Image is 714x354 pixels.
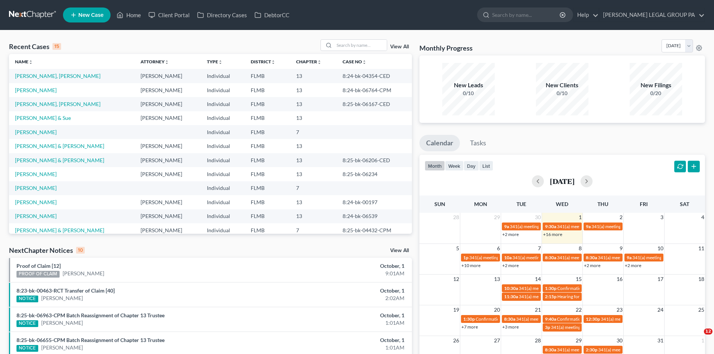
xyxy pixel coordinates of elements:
[534,213,542,222] span: 30
[16,263,61,269] a: Proof of Claim [12]
[493,275,501,284] span: 13
[245,139,290,153] td: FLMB
[16,287,115,294] a: 8:23-bk-00463-RCT Transfer of Claim [40]
[245,69,290,83] td: FLMB
[479,161,493,171] button: list
[698,275,705,284] span: 18
[9,246,85,255] div: NextChapter Notices
[534,275,542,284] span: 14
[616,305,623,314] span: 23
[280,287,404,294] div: October, 1
[419,135,460,151] a: Calendar
[545,224,556,229] span: 9:30a
[493,305,501,314] span: 20
[556,201,568,207] span: Wed
[557,316,683,322] span: Confirmation Hearing for [PERSON_NAME] & [PERSON_NAME]
[657,305,664,314] span: 24
[461,324,478,330] a: +7 more
[280,336,404,344] div: October, 1
[630,81,682,90] div: New Filings
[452,336,460,345] span: 26
[425,161,445,171] button: month
[280,319,404,327] div: 1:01AM
[201,83,245,97] td: Individual
[630,90,682,97] div: 0/20
[245,111,290,125] td: FLMB
[15,185,57,191] a: [PERSON_NAME]
[245,125,290,139] td: FLMB
[15,143,104,149] a: [PERSON_NAME] & [PERSON_NAME]
[290,195,337,209] td: 13
[461,263,480,268] a: +10 more
[15,73,100,79] a: [PERSON_NAME], [PERSON_NAME]
[584,263,600,268] a: +2 more
[201,195,245,209] td: Individual
[337,167,412,181] td: 8:25-bk-06234
[504,224,509,229] span: 9a
[201,153,245,167] td: Individual
[452,305,460,314] span: 19
[201,125,245,139] td: Individual
[519,294,631,299] span: 341(a) meeting for [PERSON_NAME] & [PERSON_NAME]
[207,59,223,64] a: Typeunfold_more
[463,135,493,151] a: Tasks
[536,81,588,90] div: New Clients
[543,232,562,237] a: +16 more
[15,171,57,177] a: [PERSON_NAME]
[575,275,582,284] span: 15
[597,201,608,207] span: Thu
[445,161,464,171] button: week
[145,8,193,22] a: Client Portal
[317,60,322,64] i: unfold_more
[657,336,664,345] span: 31
[619,213,623,222] span: 2
[701,213,705,222] span: 4
[201,181,245,195] td: Individual
[76,247,85,254] div: 10
[504,255,512,260] span: 10a
[251,59,275,64] a: Districtunfold_more
[16,312,165,318] a: 8:25-bk-06963-CPM Batch Reassignment of Chapter 13 Trustee
[63,270,104,277] a: [PERSON_NAME]
[575,305,582,314] span: 22
[519,285,591,291] span: 341(a) meeting for [PERSON_NAME]
[698,244,705,253] span: 11
[442,81,495,90] div: New Leads
[337,223,412,237] td: 8:25-bk-04432-CPM
[15,59,33,64] a: Nameunfold_more
[657,244,664,253] span: 10
[245,167,290,181] td: FLMB
[578,244,582,253] span: 8
[545,347,556,353] span: 8:30a
[537,244,542,253] span: 7
[516,316,588,322] span: 341(a) meeting for [PERSON_NAME]
[290,181,337,195] td: 7
[16,320,38,327] div: NOTICE
[245,223,290,237] td: FLMB
[390,44,409,49] a: View All
[245,181,290,195] td: FLMB
[193,8,251,22] a: Directory Cases
[536,90,588,97] div: 0/10
[218,60,223,64] i: unfold_more
[390,248,409,253] a: View All
[573,8,599,22] a: Help
[680,201,689,207] span: Sat
[271,60,275,64] i: unfold_more
[463,255,469,260] span: 1p
[502,324,519,330] a: +3 more
[545,316,556,322] span: 9:40a
[28,60,33,64] i: unfold_more
[290,125,337,139] td: 7
[660,213,664,222] span: 3
[251,8,293,22] a: DebtorCC
[698,305,705,314] span: 25
[704,329,713,335] span: 12
[476,316,561,322] span: Confirmation hearing for [PERSON_NAME]
[15,115,71,121] a: [PERSON_NAME] & Sue
[502,263,519,268] a: +2 more
[290,209,337,223] td: 13
[557,294,616,299] span: Hearing for [PERSON_NAME]
[135,209,201,223] td: [PERSON_NAME]
[545,294,557,299] span: 2:15p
